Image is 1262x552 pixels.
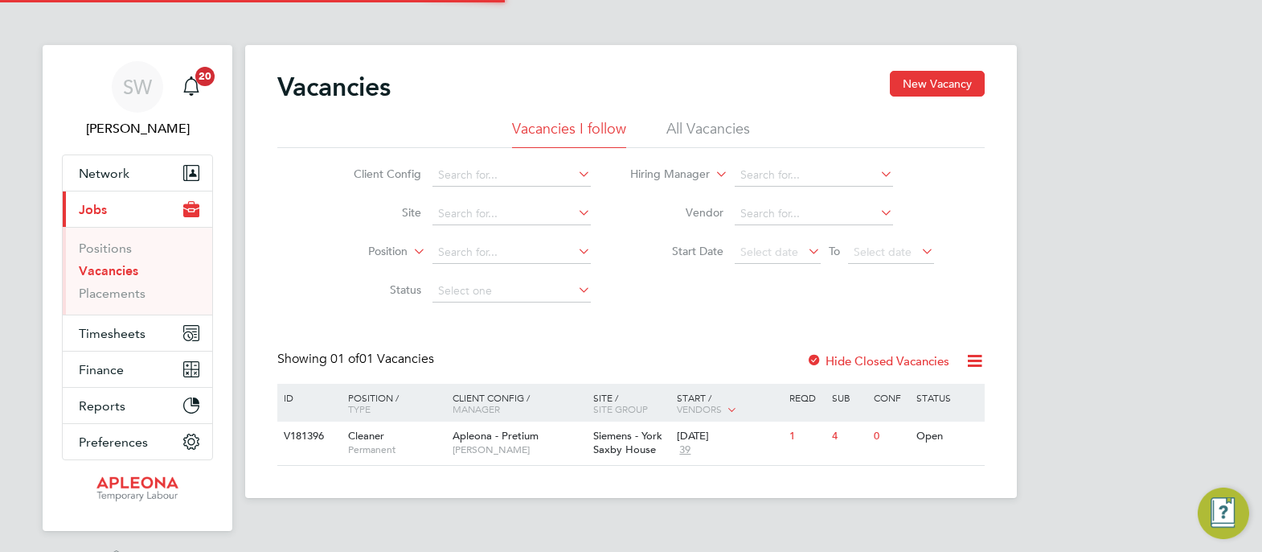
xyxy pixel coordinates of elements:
[280,422,336,451] div: V181396
[329,282,421,297] label: Status
[912,384,982,411] div: Status
[870,422,912,451] div: 0
[735,164,893,187] input: Search for...
[828,422,870,451] div: 4
[735,203,893,225] input: Search for...
[63,192,212,227] button: Jobs
[277,351,437,368] div: Showing
[63,424,212,459] button: Preferences
[63,315,212,351] button: Timesheets
[79,241,132,256] a: Positions
[63,155,212,191] button: Network
[785,384,827,411] div: Reqd
[631,244,723,258] label: Start Date
[631,205,723,220] label: Vendor
[79,435,148,450] span: Preferences
[854,245,912,259] span: Select date
[593,429,662,456] span: Siemens - York Saxby House
[280,384,336,411] div: ID
[277,71,391,103] h2: Vacancies
[79,166,129,181] span: Network
[677,430,781,443] div: [DATE]
[870,384,912,411] div: Conf
[785,422,827,451] div: 1
[666,119,750,148] li: All Vacancies
[512,119,626,148] li: Vacancies I follow
[589,384,674,422] div: Site /
[453,443,585,456] span: [PERSON_NAME]
[890,71,985,97] button: New Vacancy
[432,241,591,264] input: Search for...
[348,429,384,443] span: Cleaner
[315,244,408,260] label: Position
[453,429,539,443] span: Apleona - Pretium
[677,402,722,415] span: Vendors
[63,352,212,387] button: Finance
[63,227,212,315] div: Jobs
[329,205,421,220] label: Site
[330,351,434,367] span: 01 Vacancies
[1198,488,1249,539] button: Engage Resource Center
[62,119,213,138] span: Simon Ward
[348,402,371,415] span: Type
[593,402,648,415] span: Site Group
[79,286,145,301] a: Placements
[329,167,421,181] label: Client Config
[912,422,982,451] div: Open
[79,398,125,414] span: Reports
[336,384,449,422] div: Position /
[123,76,152,97] span: SW
[330,351,359,367] span: 01 of
[806,353,949,369] label: Hide Closed Vacancies
[348,443,445,456] span: Permanent
[43,45,232,531] nav: Main navigation
[432,203,591,225] input: Search for...
[740,245,798,259] span: Select date
[79,202,107,217] span: Jobs
[449,384,589,422] div: Client Config /
[63,388,212,423] button: Reports
[432,164,591,187] input: Search for...
[62,476,213,502] a: Go to home page
[96,476,178,502] img: apleona-logo-retina.png
[824,241,845,262] span: To
[175,61,207,113] a: 20
[79,263,138,278] a: Vacancies
[432,280,591,303] input: Select one
[673,384,785,424] div: Start /
[453,402,500,415] span: Manager
[195,67,215,86] span: 20
[617,167,710,183] label: Hiring Manager
[79,326,145,341] span: Timesheets
[79,362,124,377] span: Finance
[62,61,213,138] a: SW[PERSON_NAME]
[677,443,693,457] span: 39
[828,384,870,411] div: Sub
